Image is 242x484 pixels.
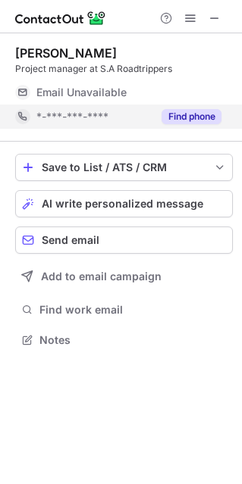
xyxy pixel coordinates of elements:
span: Email Unavailable [36,86,127,99]
button: Find work email [15,299,233,320]
button: Add to email campaign [15,263,233,290]
button: Reveal Button [162,109,222,124]
button: AI write personalized message [15,190,233,217]
span: Notes [39,333,227,347]
button: save-profile-one-click [15,154,233,181]
span: Find work email [39,303,227,317]
span: Add to email campaign [41,270,162,283]
img: ContactOut v5.3.10 [15,9,106,27]
div: Project manager at S.A Roadtrippers [15,62,233,76]
span: AI write personalized message [42,198,203,210]
span: Send email [42,234,99,246]
button: Send email [15,226,233,254]
div: Save to List / ATS / CRM [42,161,206,173]
button: Notes [15,329,233,351]
div: [PERSON_NAME] [15,45,117,61]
